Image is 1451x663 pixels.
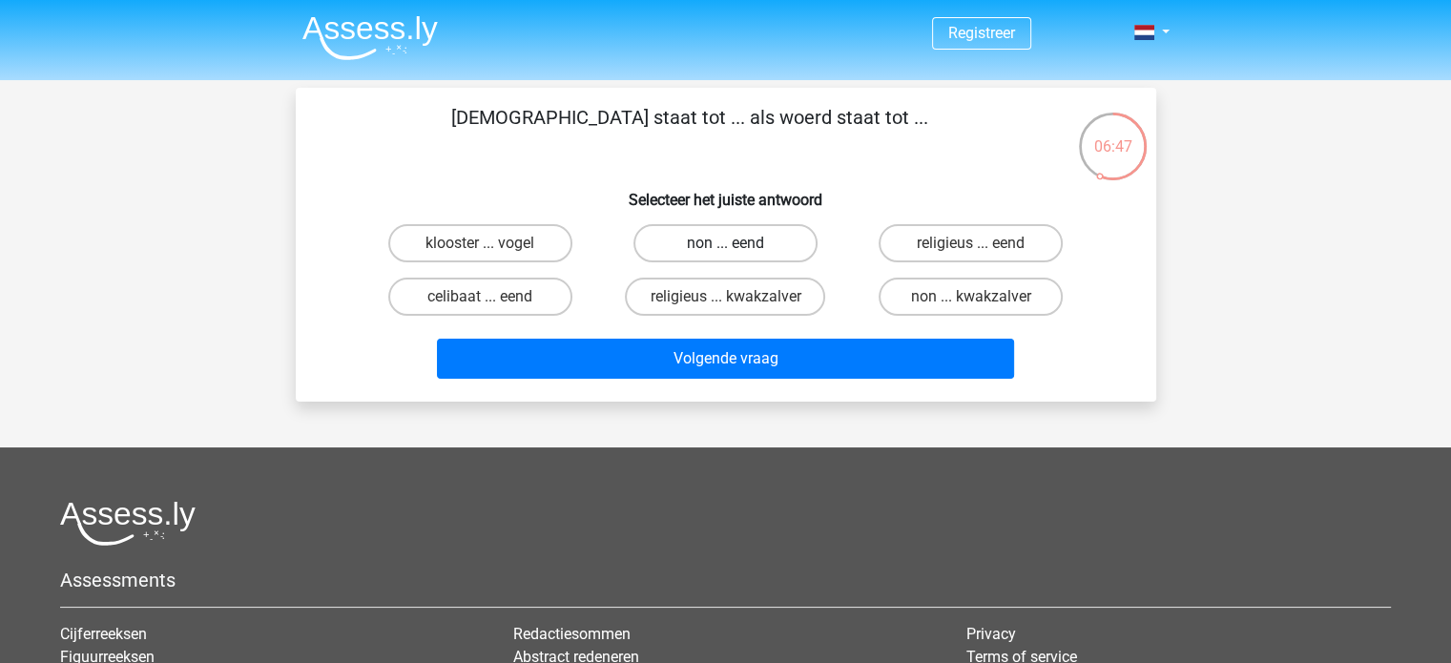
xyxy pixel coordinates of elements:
a: Cijferreeksen [60,625,147,643]
label: non ... eend [633,224,818,262]
label: religieus ... eend [879,224,1063,262]
label: religieus ... kwakzalver [625,278,825,316]
div: 06:47 [1077,111,1149,158]
label: klooster ... vogel [388,224,572,262]
a: Privacy [966,625,1016,643]
img: Assessly [302,15,438,60]
label: non ... kwakzalver [879,278,1063,316]
img: Assessly logo [60,501,196,546]
h5: Assessments [60,569,1391,591]
a: Registreer [948,24,1015,42]
label: celibaat ... eend [388,278,572,316]
a: Redactiesommen [513,625,631,643]
h6: Selecteer het juiste antwoord [326,176,1126,209]
button: Volgende vraag [437,339,1014,379]
p: [DEMOGRAPHIC_DATA] staat tot ... als woerd staat tot ... [326,103,1054,160]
